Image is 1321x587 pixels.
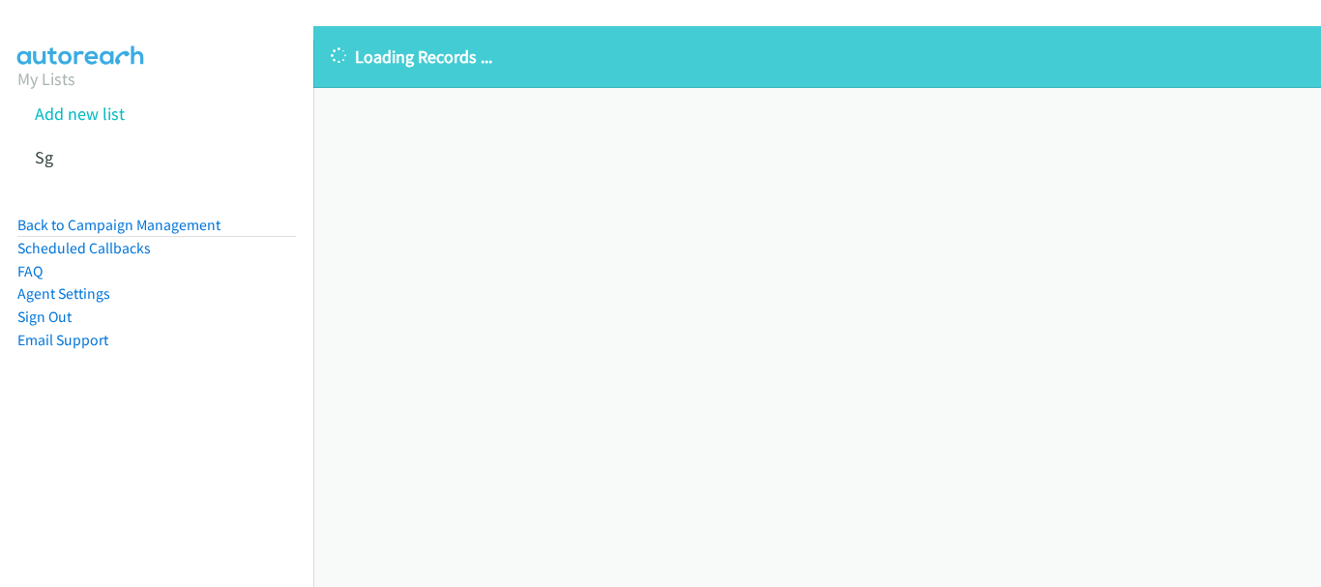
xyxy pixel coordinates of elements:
[17,216,220,234] a: Back to Campaign Management
[331,44,1304,70] p: Loading Records ...
[17,262,43,280] a: FAQ
[17,284,110,303] a: Agent Settings
[17,308,72,326] a: Sign Out
[17,239,151,257] a: Scheduled Callbacks
[17,331,108,349] a: Email Support
[35,103,125,125] a: Add new list
[17,68,75,90] a: My Lists
[35,146,53,168] a: Sg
